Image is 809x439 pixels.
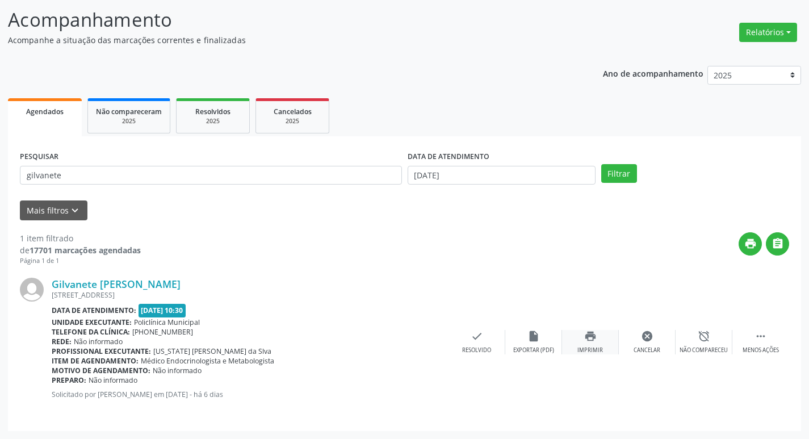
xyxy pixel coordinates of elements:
div: 2025 [96,117,162,126]
div: Menos ações [743,346,779,354]
b: Telefone da clínica: [52,327,130,337]
div: 2025 [264,117,321,126]
span: [US_STATE] [PERSON_NAME] da Slva [153,346,271,356]
i: check [471,330,483,342]
strong: 17701 marcações agendadas [30,245,141,256]
i: cancel [641,330,653,342]
i: print [744,237,757,250]
p: Acompanhe a situação das marcações correntes e finalizadas [8,34,563,46]
input: Nome, CNS [20,166,402,185]
label: PESQUISAR [20,148,58,166]
p: Ano de acompanhamento [603,66,703,80]
b: Unidade executante: [52,317,132,327]
button: Mais filtroskeyboard_arrow_down [20,200,87,220]
b: Data de atendimento: [52,306,136,315]
span: [DATE] 10:30 [139,304,186,317]
div: Imprimir [577,346,603,354]
div: Resolvido [462,346,491,354]
button: Filtrar [601,164,637,183]
div: 1 item filtrado [20,232,141,244]
i: print [584,330,597,342]
div: Cancelar [634,346,660,354]
i:  [754,330,767,342]
p: Solicitado por [PERSON_NAME] em [DATE] - há 6 dias [52,390,448,399]
label: DATA DE ATENDIMENTO [408,148,489,166]
div: Não compareceu [680,346,728,354]
b: Profissional executante: [52,346,151,356]
a: Gilvanete [PERSON_NAME] [52,278,181,290]
b: Item de agendamento: [52,356,139,366]
div: [STREET_ADDRESS] [52,290,448,300]
button: print [739,232,762,256]
span: Não informado [153,366,202,375]
div: 2025 [185,117,241,126]
img: img [20,278,44,302]
input: Selecione um intervalo [408,166,596,185]
span: Não compareceram [96,107,162,116]
span: Médico Endocrinologista e Metabologista [141,356,274,366]
span: Cancelados [274,107,312,116]
span: Policlínica Municipal [134,317,200,327]
button: Relatórios [739,23,797,42]
button:  [766,232,789,256]
b: Motivo de agendamento: [52,366,150,375]
i: keyboard_arrow_down [69,204,81,217]
span: Resolvidos [195,107,230,116]
i: alarm_off [698,330,710,342]
div: de [20,244,141,256]
i: insert_drive_file [527,330,540,342]
span: [PHONE_NUMBER] [132,327,193,337]
b: Preparo: [52,375,86,385]
span: Não informado [74,337,123,346]
div: Exportar (PDF) [513,346,554,354]
div: Página 1 de 1 [20,256,141,266]
b: Rede: [52,337,72,346]
i:  [772,237,784,250]
p: Acompanhamento [8,6,563,34]
span: Não informado [89,375,137,385]
span: Agendados [26,107,64,116]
